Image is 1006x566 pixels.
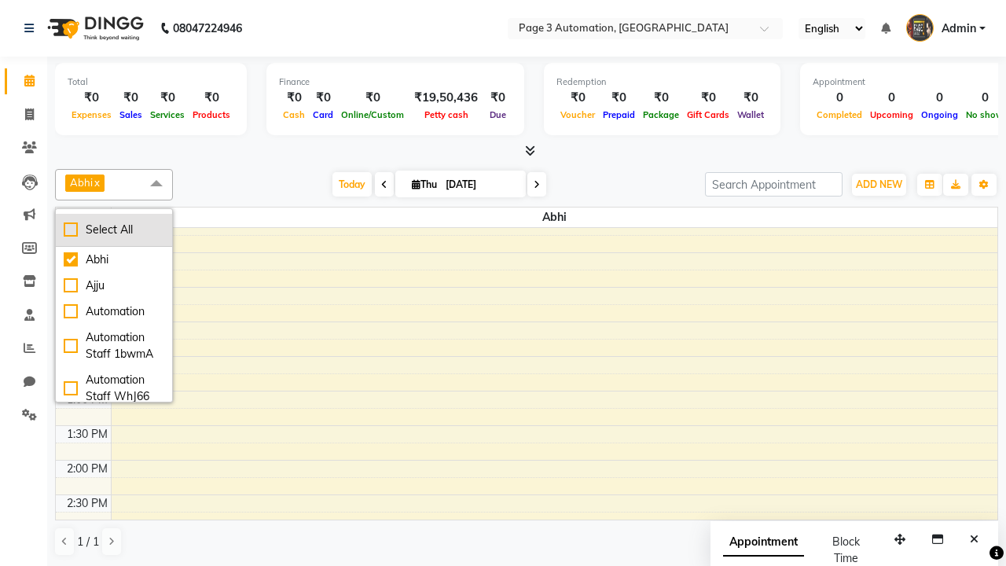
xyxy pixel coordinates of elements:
div: ₹0 [556,89,599,107]
div: 2:00 PM [64,461,111,477]
b: 08047224946 [173,6,242,50]
span: Package [639,109,683,120]
div: Stylist [56,208,111,224]
div: Automation [64,303,164,320]
input: Search Appointment [705,172,843,197]
div: Automation Staff WhJ66 [64,372,164,405]
div: ₹0 [484,89,512,107]
span: Prepaid [599,109,639,120]
span: Products [189,109,234,120]
div: Redemption [556,75,768,89]
span: Card [309,109,337,120]
input: 2025-10-02 [441,173,520,197]
span: Expenses [68,109,116,120]
span: Admin [942,20,976,37]
div: ₹0 [309,89,337,107]
button: Close [963,527,986,552]
span: Block Time [832,535,860,565]
img: logo [40,6,148,50]
span: Completed [813,109,866,120]
div: ₹19,50,436 [408,89,484,107]
span: Gift Cards [683,109,733,120]
div: ₹0 [599,89,639,107]
span: Cash [279,109,309,120]
span: Wallet [733,109,768,120]
a: x [93,176,100,189]
div: Total [68,75,234,89]
span: Voucher [556,109,599,120]
div: Finance [279,75,512,89]
span: Appointment [723,528,804,557]
div: ₹0 [116,89,146,107]
div: Select All [64,222,164,238]
div: ₹0 [337,89,408,107]
div: ₹0 [683,89,733,107]
div: ₹0 [733,89,768,107]
div: Automation Staff 1bwmA [64,329,164,362]
span: Sales [116,109,146,120]
span: Abhi [112,208,998,227]
span: Abhi [70,176,93,189]
div: Ajju [64,277,164,294]
span: Ongoing [917,109,962,120]
img: Admin [906,14,934,42]
div: ₹0 [639,89,683,107]
div: 1:30 PM [64,426,111,443]
div: 0 [866,89,917,107]
div: 0 [813,89,866,107]
span: Online/Custom [337,109,408,120]
button: ADD NEW [852,174,906,196]
span: Services [146,109,189,120]
span: Upcoming [866,109,917,120]
div: 2:30 PM [64,495,111,512]
div: ₹0 [68,89,116,107]
span: Today [332,172,372,197]
span: Petty cash [420,109,472,120]
span: Due [486,109,510,120]
div: ₹0 [146,89,189,107]
span: 1 / 1 [77,534,99,550]
div: 0 [917,89,962,107]
span: ADD NEW [856,178,902,190]
div: ₹0 [189,89,234,107]
span: Thu [408,178,441,190]
div: Abhi [64,252,164,268]
div: ₹0 [279,89,309,107]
